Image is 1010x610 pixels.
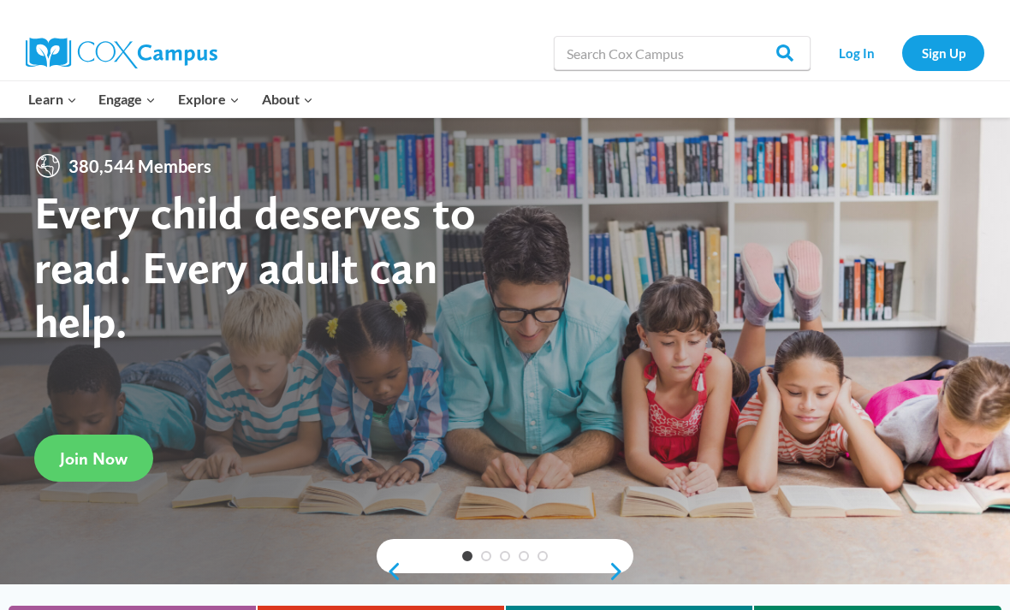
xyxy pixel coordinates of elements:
[519,551,529,561] a: 4
[500,551,510,561] a: 3
[60,448,128,469] span: Join Now
[538,551,548,561] a: 5
[377,554,633,589] div: content slider buttons
[34,185,476,348] strong: Every child deserves to read. Every adult can help.
[62,152,218,180] span: 380,544 Members
[462,551,472,561] a: 1
[902,35,984,70] a: Sign Up
[481,551,491,561] a: 2
[178,88,240,110] span: Explore
[17,81,324,117] nav: Primary Navigation
[28,88,77,110] span: Learn
[554,36,811,70] input: Search Cox Campus
[377,561,402,582] a: previous
[819,35,894,70] a: Log In
[819,35,984,70] nav: Secondary Navigation
[262,88,313,110] span: About
[98,88,156,110] span: Engage
[608,561,633,582] a: next
[34,435,153,482] a: Join Now
[26,38,217,68] img: Cox Campus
